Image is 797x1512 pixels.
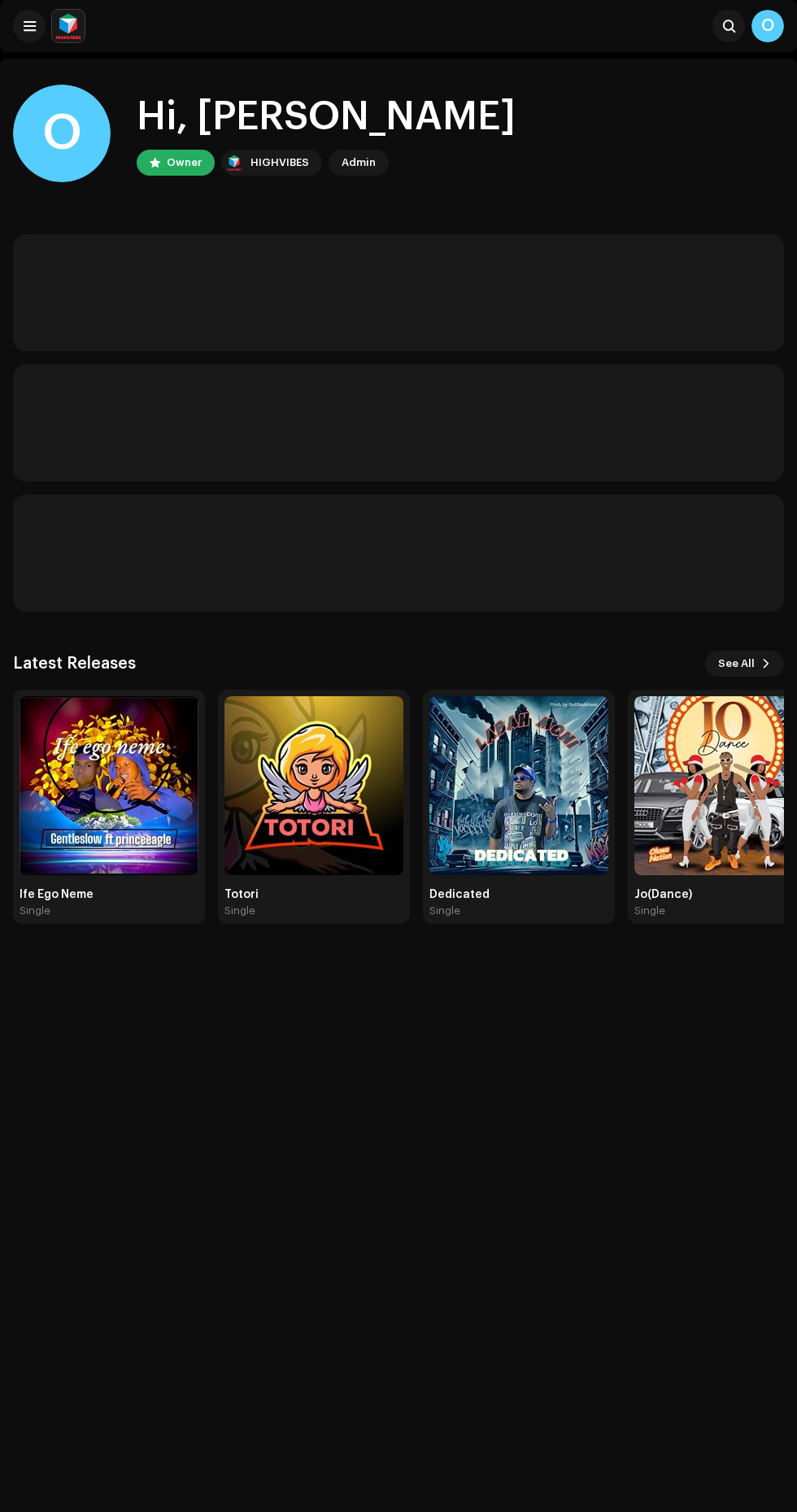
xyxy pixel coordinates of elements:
[20,696,198,875] img: 113edfbf-ec6b-488e-ac56-c7aa01185544
[705,651,784,677] button: See All
[20,904,50,917] div: Single
[13,85,111,182] div: O
[342,153,376,172] div: Admin
[751,10,784,42] div: O
[167,153,202,172] div: Owner
[634,904,665,917] div: Single
[718,647,755,680] span: See All
[52,10,85,42] img: feab3aad-9b62-475c-8caf-26f15a9573ee
[429,888,608,901] div: Dedicated
[429,904,460,917] div: Single
[224,888,403,901] div: Totori
[250,153,309,172] div: HIGHVIBES
[429,696,608,875] img: 54e93942-a694-4bd3-b5e2-2aeb9315748a
[224,696,403,875] img: 6f4c6044-5f2f-4ae1-ac6f-0be2d1d8d1b5
[20,888,198,901] div: Ife Ego Neme
[137,91,516,143] div: Hi, [PERSON_NAME]
[224,153,244,172] img: feab3aad-9b62-475c-8caf-26f15a9573ee
[13,651,136,677] h3: Latest Releases
[224,904,255,917] div: Single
